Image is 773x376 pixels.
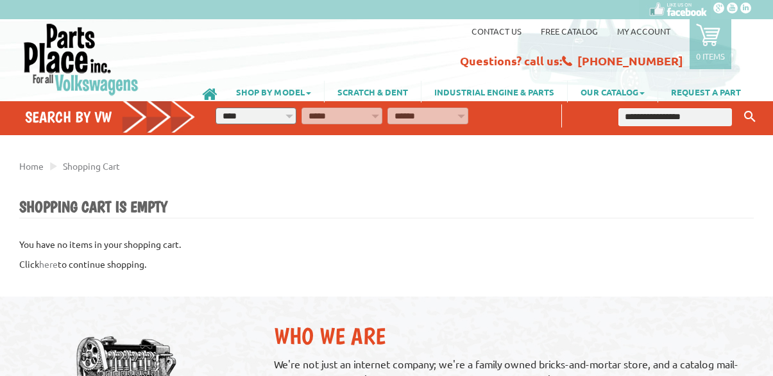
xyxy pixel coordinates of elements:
[471,26,522,37] a: Contact us
[696,51,725,61] p: 0 items
[617,26,670,37] a: My Account
[325,81,421,102] a: SCRATCH & DENT
[223,81,324,102] a: SHOP BY MODEL
[22,22,140,96] img: Parts Place Inc!
[541,26,598,37] a: Free Catalog
[690,19,731,69] a: 0 items
[421,81,567,102] a: INDUSTRIAL ENGINE & PARTS
[658,81,754,102] a: REQUEST A PART
[39,258,58,270] a: here
[740,106,760,127] button: Keyword Search
[19,160,44,172] a: Home
[19,257,754,271] p: Click to continue shopping.
[568,81,658,102] a: OUR CATALOG
[274,322,744,350] h2: Who We Are
[19,238,754,251] p: You have no items in your shopping cart.
[25,108,196,126] h4: Search by VW
[19,197,754,218] h1: Shopping Cart is Empty
[63,160,120,172] a: Shopping Cart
